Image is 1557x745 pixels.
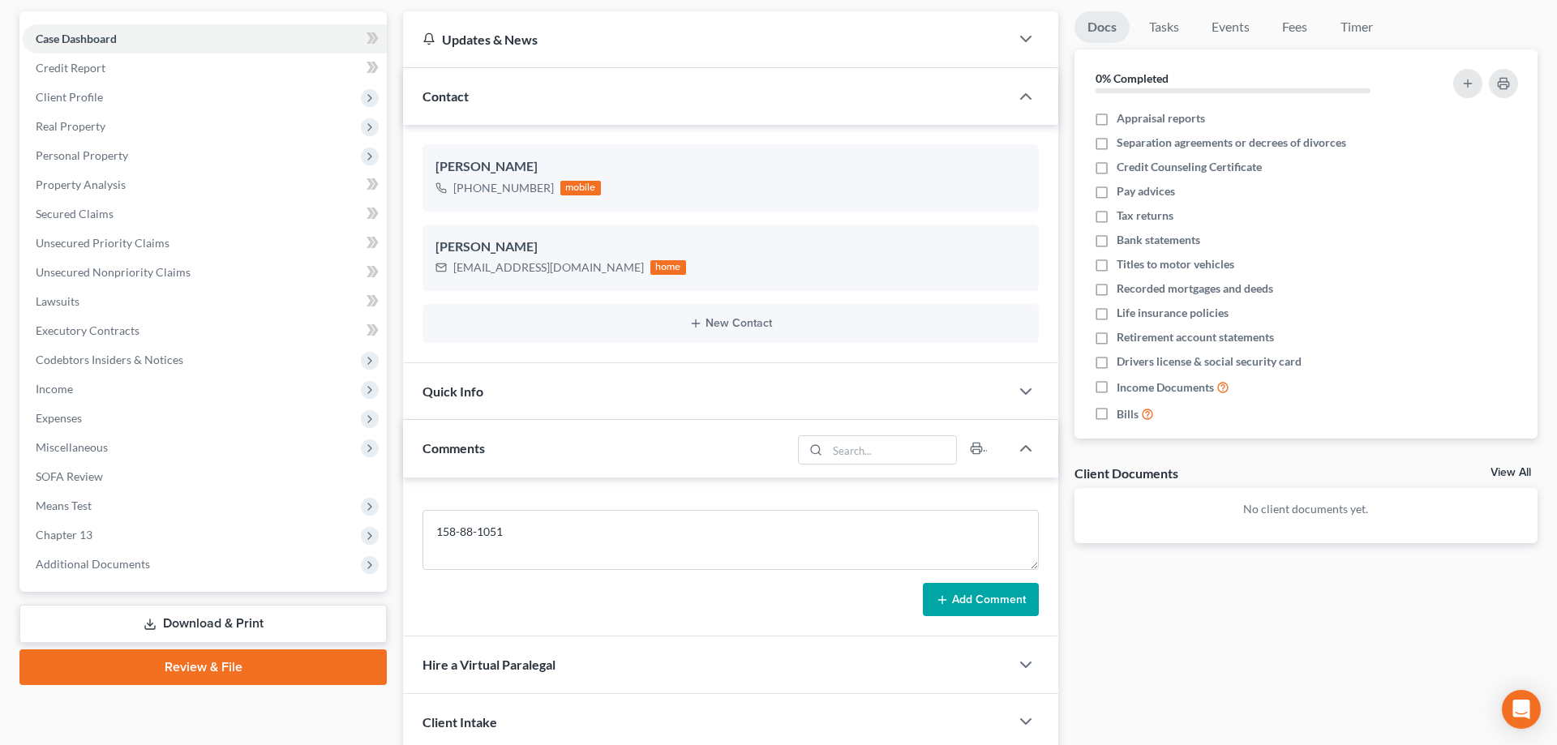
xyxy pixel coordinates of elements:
[1199,11,1263,43] a: Events
[453,180,554,196] div: [PHONE_NUMBER]
[36,528,92,542] span: Chapter 13
[1328,11,1386,43] a: Timer
[23,258,387,287] a: Unsecured Nonpriority Claims
[1117,208,1173,224] span: Tax returns
[1117,135,1346,151] span: Separation agreements or decrees of divorces
[435,317,1026,330] button: New Contact
[36,353,183,366] span: Codebtors Insiders & Notices
[1117,159,1262,175] span: Credit Counseling Certificate
[19,649,387,685] a: Review & File
[650,260,686,275] div: home
[1491,467,1531,478] a: View All
[1117,183,1175,199] span: Pay advices
[36,499,92,512] span: Means Test
[1136,11,1192,43] a: Tasks
[1096,71,1169,85] strong: 0% Completed
[1117,379,1214,396] span: Income Documents
[1117,329,1274,345] span: Retirement account statements
[923,583,1039,617] button: Add Comment
[23,287,387,316] a: Lawsuits
[23,24,387,54] a: Case Dashboard
[422,440,485,456] span: Comments
[36,265,191,279] span: Unsecured Nonpriority Claims
[422,714,497,730] span: Client Intake
[23,316,387,345] a: Executory Contracts
[36,557,150,571] span: Additional Documents
[36,178,126,191] span: Property Analysis
[422,88,469,104] span: Contact
[1117,232,1200,248] span: Bank statements
[560,181,601,195] div: mobile
[23,54,387,83] a: Credit Report
[422,31,990,48] div: Updates & News
[422,657,555,672] span: Hire a Virtual Paralegal
[1074,11,1130,43] a: Docs
[1117,353,1302,370] span: Drivers license & social security card
[36,294,79,308] span: Lawsuits
[36,207,114,221] span: Secured Claims
[1074,465,1178,482] div: Client Documents
[1117,305,1229,321] span: Life insurance policies
[1117,256,1234,272] span: Titles to motor vehicles
[1117,280,1273,297] span: Recorded mortgages and deeds
[23,199,387,229] a: Secured Claims
[23,462,387,491] a: SOFA Review
[1087,501,1525,517] p: No client documents yet.
[1117,406,1139,422] span: Bills
[827,436,956,464] input: Search...
[36,411,82,425] span: Expenses
[36,323,139,337] span: Executory Contracts
[435,157,1026,177] div: [PERSON_NAME]
[435,238,1026,257] div: [PERSON_NAME]
[36,90,103,104] span: Client Profile
[36,61,105,75] span: Credit Report
[23,229,387,258] a: Unsecured Priority Claims
[36,440,108,454] span: Miscellaneous
[19,605,387,643] a: Download & Print
[23,170,387,199] a: Property Analysis
[422,383,483,399] span: Quick Info
[36,469,103,483] span: SOFA Review
[1502,690,1541,729] div: Open Intercom Messenger
[1269,11,1321,43] a: Fees
[36,148,128,162] span: Personal Property
[453,259,644,276] div: [EMAIL_ADDRESS][DOMAIN_NAME]
[1117,110,1205,126] span: Appraisal reports
[36,236,169,250] span: Unsecured Priority Claims
[36,382,73,396] span: Income
[36,119,105,133] span: Real Property
[36,32,117,45] span: Case Dashboard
